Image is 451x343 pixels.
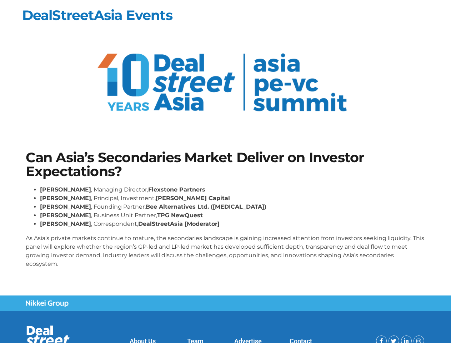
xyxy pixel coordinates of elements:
[146,203,266,210] strong: Bee Alternatives Ltd. ([MEDICAL_DATA])
[157,212,203,219] strong: TPG NewQuest
[26,234,426,268] p: As Asia’s private markets continue to mature, the secondaries landscape is gaining increased atte...
[138,220,220,227] strong: DealStreetAsia [Moderator]
[40,212,91,219] strong: [PERSON_NAME]
[40,185,426,194] li: , Managing Director,
[22,7,172,24] a: DealStreetAsia Events
[26,300,69,307] img: Nikkei Group
[40,186,91,193] strong: [PERSON_NAME]
[40,211,426,220] li: , Business Unit Partner,
[40,203,426,211] li: , Founding Partner,
[40,203,91,210] strong: [PERSON_NAME]
[40,220,91,227] strong: [PERSON_NAME]
[40,194,426,203] li: , Principal, Investment,
[148,186,205,193] strong: Flexstone Partners
[26,151,426,178] h1: Can Asia’s Secondaries Market Deliver on Investor Expectations?
[40,195,91,202] strong: [PERSON_NAME]
[156,195,230,202] strong: [PERSON_NAME] Capital
[40,220,426,228] li: , Correspondent,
